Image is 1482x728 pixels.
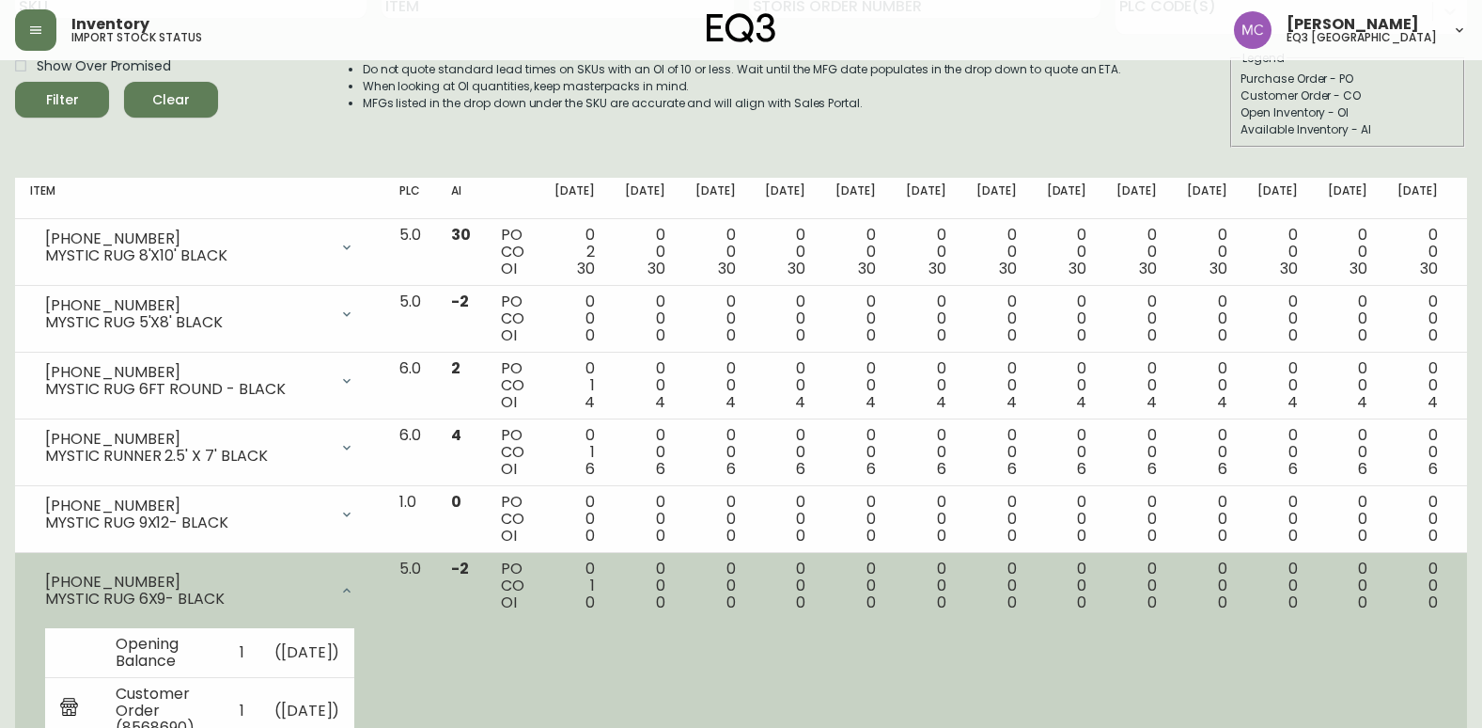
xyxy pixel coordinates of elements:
[46,88,79,112] div: Filter
[554,360,595,411] div: 0 1
[726,458,736,480] span: 6
[906,293,946,344] div: 0 0
[1116,227,1157,277] div: 0 0
[124,82,218,118] button: Clear
[30,293,369,335] div: [PHONE_NUMBER]MYSTIC RUG 5'X8' BLACK
[906,227,946,277] div: 0 0
[585,458,595,480] span: 6
[1328,293,1368,344] div: 0 0
[45,591,328,608] div: MYSTIC RUG 6X9- BLACK
[30,427,369,468] div: [PHONE_NUMBER]MYSTIC RUNNER 2.5' X 7' BLACK
[866,525,876,546] span: 0
[1187,360,1227,411] div: 0 0
[796,525,805,546] span: 0
[1172,178,1242,219] th: [DATE]
[937,525,946,546] span: 0
[1382,178,1453,219] th: [DATE]
[695,427,736,478] div: 0 0
[936,391,946,413] span: 4
[976,494,1017,545] div: 0 0
[906,561,946,611] div: 0 0
[1428,324,1438,346] span: 0
[1420,258,1438,279] span: 30
[585,525,595,546] span: 0
[796,324,805,346] span: 0
[1428,458,1438,480] span: 6
[1427,391,1438,413] span: 4
[1287,32,1437,43] h5: eq3 [GEOGRAPHIC_DATA]
[1397,561,1438,611] div: 0 0
[1280,258,1298,279] span: 30
[1007,592,1017,613] span: 0
[1242,178,1313,219] th: [DATE]
[1077,458,1086,480] span: 6
[539,178,610,219] th: [DATE]
[384,353,436,419] td: 6.0
[1147,592,1157,613] span: 0
[554,561,595,611] div: 0 1
[625,427,665,478] div: 0 0
[1328,427,1368,478] div: 0 0
[45,448,328,465] div: MYSTIC RUNNER 2.5' X 7' BLACK
[1147,391,1157,413] span: 4
[795,391,805,413] span: 4
[501,227,524,277] div: PO CO
[451,357,460,379] span: 2
[765,494,805,545] div: 0 0
[501,561,524,611] div: PO CO
[363,78,1122,95] li: When looking at OI quantities, keep masterpacks in mind.
[45,514,328,531] div: MYSTIC RUG 9X12- BLACK
[858,258,876,279] span: 30
[1288,324,1298,346] span: 0
[30,360,369,402] div: [PHONE_NUMBER]MYSTIC RUG 6FT ROUND - BLACK
[45,364,328,381] div: [PHONE_NUMBER]
[1257,227,1298,277] div: 0 0
[718,258,736,279] span: 30
[451,424,461,446] span: 4
[45,314,328,331] div: MYSTIC RUG 5'X8' BLACK
[1047,360,1087,411] div: 0 0
[835,227,876,277] div: 0 0
[1234,11,1271,49] img: 6dbdb61c5655a9a555815750a11666cc
[1116,293,1157,344] div: 0 0
[906,494,946,545] div: 0 0
[15,178,384,219] th: Item
[765,360,805,411] div: 0 0
[976,360,1017,411] div: 0 0
[501,592,517,613] span: OI
[695,227,736,277] div: 0 0
[501,324,517,346] span: OI
[1328,360,1368,411] div: 0 0
[976,561,1017,611] div: 0 0
[436,178,486,219] th: AI
[1328,561,1368,611] div: 0 0
[695,293,736,344] div: 0 0
[501,360,524,411] div: PO CO
[1288,525,1298,546] span: 0
[976,293,1017,344] div: 0 0
[1349,258,1367,279] span: 30
[1397,360,1438,411] div: 0 0
[1187,494,1227,545] div: 0 0
[1047,293,1087,344] div: 0 0
[71,17,149,32] span: Inventory
[30,227,369,268] div: [PHONE_NUMBER]MYSTIC RUG 8'X10' BLACK
[999,258,1017,279] span: 30
[1397,494,1438,545] div: 0 0
[1218,525,1227,546] span: 0
[1240,87,1455,104] div: Customer Order - CO
[1428,592,1438,613] span: 0
[1077,324,1086,346] span: 0
[30,561,369,621] div: [PHONE_NUMBER]MYSTIC RUG 6X9- BLACK
[1007,324,1017,346] span: 0
[501,391,517,413] span: OI
[891,178,961,219] th: [DATE]
[15,82,109,118] button: Filter
[866,391,876,413] span: 4
[835,494,876,545] div: 0 0
[37,56,171,76] span: Show Over Promised
[1047,494,1087,545] div: 0 0
[1428,525,1438,546] span: 0
[554,227,595,277] div: 0 2
[1328,227,1368,277] div: 0 0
